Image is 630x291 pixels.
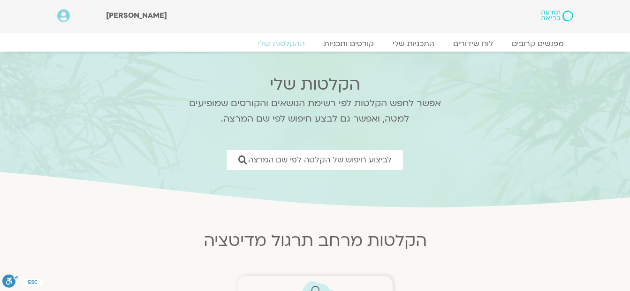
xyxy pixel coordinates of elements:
h2: הקלטות מרחב תרגול מדיטציה [48,231,583,250]
p: אפשר לחפש הקלטות לפי רשימת הנושאים והקורסים שמופיעים למטה, ואפשר גם לבצע חיפוש לפי שם המרצה. [177,96,454,127]
span: [PERSON_NAME] [106,10,167,21]
a: ההקלטות שלי [249,39,314,48]
a: לביצוע חיפוש של הקלטה לפי שם המרצה [227,150,403,170]
a: קורסים ותכניות [314,39,383,48]
a: מפגשים קרובים [502,39,573,48]
a: לוח שידורים [444,39,502,48]
span: לביצוע חיפוש של הקלטה לפי שם המרצה [248,155,392,164]
a: התכניות שלי [383,39,444,48]
nav: Menu [57,39,573,48]
h2: הקלטות שלי [177,75,454,94]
